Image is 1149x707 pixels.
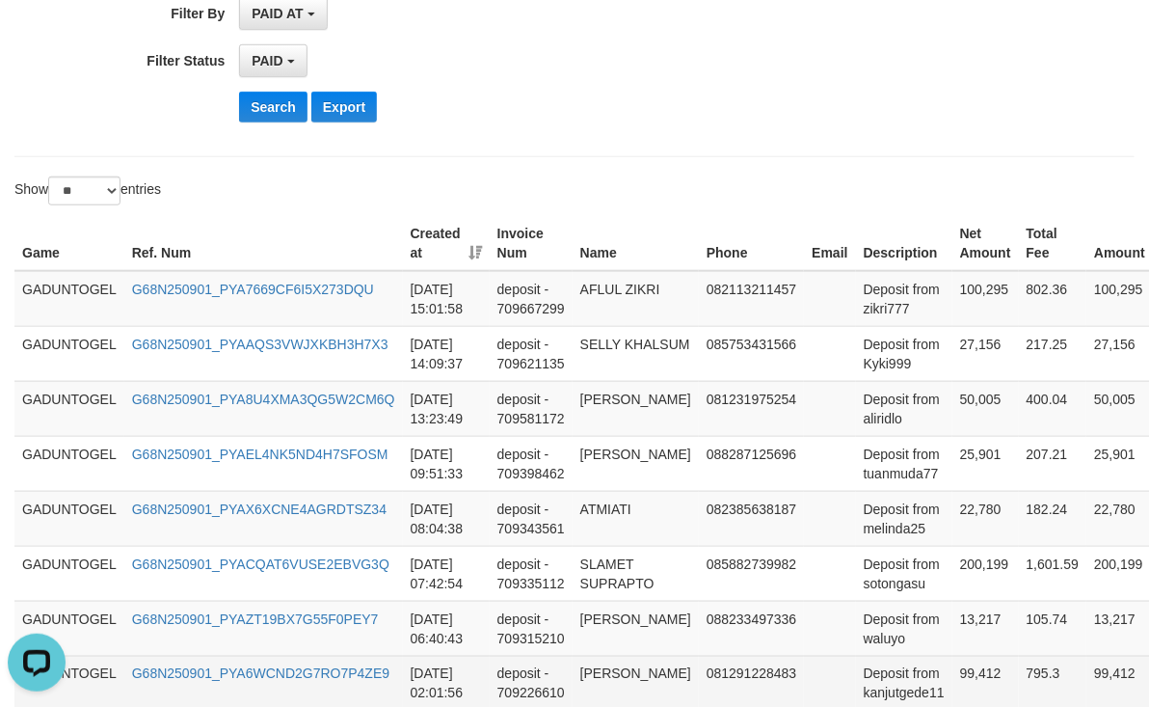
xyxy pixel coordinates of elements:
td: 085753431566 [699,326,804,381]
td: 217.25 [1019,326,1087,381]
td: 802.36 [1019,271,1087,327]
button: Open LiveChat chat widget [8,8,66,66]
td: 100,295 [952,271,1019,327]
td: 082113211457 [699,271,804,327]
td: Deposit from waluyo [856,601,952,656]
td: GADUNTOGEL [14,381,124,436]
button: Export [311,92,377,122]
td: [DATE] 09:51:33 [403,436,490,491]
th: Game [14,216,124,271]
td: deposit - 709343561 [490,491,573,546]
td: [DATE] 08:04:38 [403,491,490,546]
td: Deposit from aliridlo [856,381,952,436]
td: Deposit from sotongasu [856,546,952,601]
td: Deposit from Kyki999 [856,326,952,381]
td: SELLY KHALSUM [573,326,699,381]
td: [DATE] 07:42:54 [403,546,490,601]
td: Deposit from melinda25 [856,491,952,546]
a: G68N250901_PYAAQS3VWJXKBH3H7X3 [132,337,388,352]
a: G68N250901_PYA8U4XMA3QG5W2CM6Q [132,392,395,407]
td: GADUNTOGEL [14,491,124,546]
td: SLAMET SUPRAPTO [573,546,699,601]
th: Description [856,216,952,271]
td: [DATE] 13:23:49 [403,381,490,436]
th: Phone [699,216,804,271]
td: [DATE] 14:09:37 [403,326,490,381]
span: PAID AT [252,6,303,21]
td: [PERSON_NAME] [573,601,699,656]
td: 088233497336 [699,601,804,656]
td: 50,005 [952,381,1019,436]
th: Invoice Num [490,216,573,271]
td: ATMIATI [573,491,699,546]
th: Name [573,216,699,271]
td: GADUNTOGEL [14,326,124,381]
td: [DATE] 06:40:43 [403,601,490,656]
td: GADUNTOGEL [14,436,124,491]
a: G68N250901_PYA6WCND2G7RO7P4ZE9 [132,666,389,682]
td: 200,199 [952,546,1019,601]
button: PAID [239,44,307,77]
td: 105.74 [1019,601,1087,656]
td: deposit - 709335112 [490,546,573,601]
a: G68N250901_PYA7669CF6I5X273DQU [132,282,374,297]
td: 13,217 [952,601,1019,656]
td: GADUNTOGEL [14,546,124,601]
td: 207.21 [1019,436,1087,491]
td: 081231975254 [699,381,804,436]
td: 25,901 [952,436,1019,491]
th: Ref. Num [124,216,403,271]
td: 1,601.59 [1019,546,1087,601]
th: Created at: activate to sort column ascending [403,216,490,271]
td: 22,780 [952,491,1019,546]
td: GADUNTOGEL [14,601,124,656]
td: GADUNTOGEL [14,271,124,327]
td: [DATE] 15:01:58 [403,271,490,327]
td: 27,156 [952,326,1019,381]
th: Total Fee [1019,216,1087,271]
td: [PERSON_NAME] [573,436,699,491]
td: deposit - 709621135 [490,326,573,381]
button: Search [239,92,307,122]
td: deposit - 709398462 [490,436,573,491]
td: 182.24 [1019,491,1087,546]
td: 400.04 [1019,381,1087,436]
td: AFLUL ZIKRI [573,271,699,327]
th: Net Amount [952,216,1019,271]
td: deposit - 709667299 [490,271,573,327]
td: 088287125696 [699,436,804,491]
td: 085882739982 [699,546,804,601]
td: [PERSON_NAME] [573,381,699,436]
td: Deposit from zikri777 [856,271,952,327]
span: PAID [252,53,282,68]
a: G68N250901_PYACQAT6VUSE2EBVG3Q [132,557,389,572]
td: Deposit from tuanmuda77 [856,436,952,491]
a: G68N250901_PYAZT19BX7G55F0PEY7 [132,612,379,627]
a: G68N250901_PYAEL4NK5ND4H7SFOSM [132,447,388,462]
a: G68N250901_PYAX6XCNE4AGRDTSZ34 [132,502,387,517]
td: deposit - 709581172 [490,381,573,436]
td: 082385638187 [699,491,804,546]
label: Show entries [14,177,161,205]
td: deposit - 709315210 [490,601,573,656]
th: Email [804,216,855,271]
select: Showentries [48,177,120,205]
